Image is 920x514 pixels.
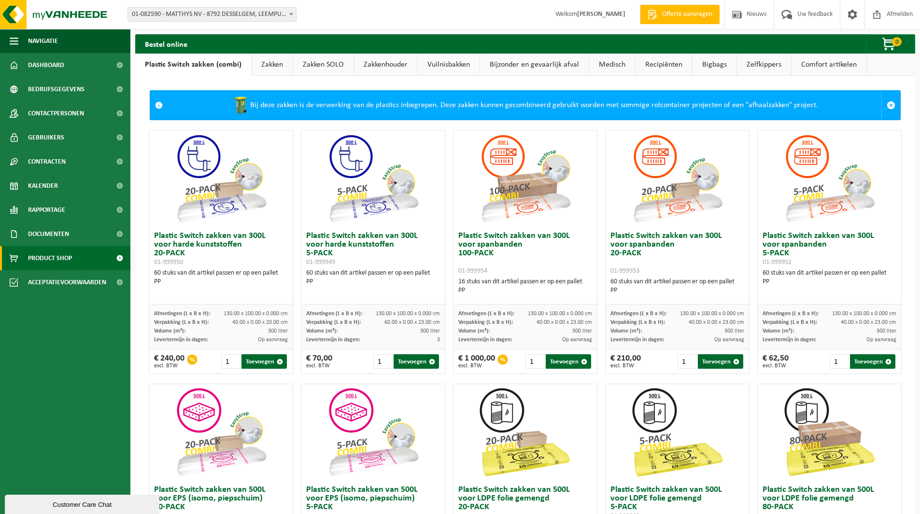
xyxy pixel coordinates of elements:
span: Levertermijn in dagen: [610,337,664,343]
span: Navigatie [28,29,58,53]
span: Op aanvraag [562,337,592,343]
img: 01-999953 [629,130,726,227]
span: 01-999950 [154,259,183,266]
span: Bedrijfsgegevens [28,77,85,101]
img: 01-999956 [173,384,269,481]
span: Contracten [28,150,66,174]
span: Levertermijn in dagen: [154,337,208,343]
span: Acceptatievoorwaarden [28,270,106,294]
a: Zakken SOLO [293,54,354,76]
span: Verpakking (L x B x H): [154,320,209,325]
button: Toevoegen [394,354,439,369]
span: Verpakking (L x B x H): [306,320,361,325]
span: Levertermijn in dagen: [458,337,512,343]
span: 3 [437,337,440,343]
span: 300 liter [572,328,592,334]
a: Zakkenhouder [354,54,417,76]
h3: Plastic Switch zakken van 300L voor spanbanden 20-PACK [610,232,744,275]
span: 40.00 x 0.00 x 20.00 cm [232,320,288,325]
span: Rapportage [28,198,65,222]
div: PP [610,286,744,295]
span: Kalender [28,174,58,198]
span: Afmetingen (L x B x H): [154,311,210,317]
div: 60 stuks van dit artikel passen er op een pallet [610,278,744,295]
button: 0 [866,34,914,54]
span: Offerte aanvragen [660,10,715,19]
img: 01-999963 [629,384,726,481]
button: Toevoegen [546,354,591,369]
h3: Plastic Switch zakken van 300L voor harde kunststoffen 20-PACK [154,232,288,266]
input: 1 [525,354,545,369]
span: 300 liter [268,328,288,334]
img: 01-999949 [325,130,422,227]
span: Afmetingen (L x B x H): [306,311,362,317]
h3: Plastic Switch zakken van 300L voor spanbanden 100-PACK [458,232,592,275]
input: 1 [678,354,697,369]
a: Plastic Switch zakken (combi) [135,54,251,76]
span: Afmetingen (L x B x H): [610,311,666,317]
span: excl. BTW [610,363,641,369]
span: 01-999952 [763,259,792,266]
button: Toevoegen [241,354,287,369]
div: PP [306,278,440,286]
span: Afmetingen (L x B x H): [458,311,514,317]
a: Bigbags [693,54,736,76]
div: PP [154,278,288,286]
a: Sluit melding [881,91,900,120]
span: Volume (m³): [763,328,794,334]
span: Dashboard [28,53,64,77]
img: 01-999964 [477,384,574,481]
span: Volume (m³): [610,328,642,334]
span: 130.00 x 100.00 x 0.000 cm [680,311,744,317]
span: Levertermijn in dagen: [306,337,360,343]
span: 60.00 x 0.00 x 23.00 cm [384,320,440,325]
iframe: chat widget [5,493,161,514]
span: 0 [892,37,902,46]
span: excl. BTW [763,363,789,369]
span: Volume (m³): [306,328,338,334]
input: 1 [373,354,393,369]
a: Zakken [252,54,293,76]
img: WB-0240-HPE-GN-50.png [231,96,250,115]
span: 01-999954 [458,267,487,275]
span: Op aanvraag [258,337,288,343]
span: 300 liter [877,328,896,334]
div: € 70,00 [306,354,332,369]
span: Volume (m³): [154,328,185,334]
h2: Bestel online [135,34,197,53]
div: 60 stuks van dit artikel passen er op een pallet [154,269,288,286]
span: 300 liter [420,328,440,334]
span: 01-999949 [306,259,335,266]
div: 60 stuks van dit artikel passen er op een pallet [763,269,896,286]
div: € 62,50 [763,354,789,369]
a: Recipiënten [636,54,692,76]
span: excl. BTW [458,363,495,369]
span: Levertermijn in dagen: [763,337,816,343]
a: Medisch [589,54,635,76]
input: 1 [830,354,849,369]
div: € 210,00 [610,354,641,369]
span: Product Shop [28,246,72,270]
img: 01-999954 [477,130,574,227]
h3: Plastic Switch zakken van 300L voor spanbanden 5-PACK [763,232,896,266]
span: Afmetingen (L x B x H): [763,311,819,317]
div: 60 stuks van dit artikel passen er op een pallet [306,269,440,286]
span: 130.00 x 100.00 x 0.000 cm [832,311,896,317]
input: 1 [221,354,241,369]
img: 01-999955 [325,384,422,481]
span: Verpakking (L x B x H): [763,320,817,325]
span: 40.00 x 0.00 x 23.00 cm [537,320,592,325]
span: Op aanvraag [866,337,896,343]
button: Toevoegen [850,354,895,369]
a: Offerte aanvragen [640,5,720,24]
span: Verpakking (L x B x H): [610,320,665,325]
span: excl. BTW [306,363,332,369]
button: Toevoegen [698,354,743,369]
span: 40.00 x 0.00 x 23.00 cm [841,320,896,325]
div: 16 stuks van dit artikel passen er op een pallet [458,278,592,295]
span: 01-082590 - MATTHYS NV - 8792 DESSELGEM, LEEMPUTSTRAAT 75 [128,8,296,21]
span: Documenten [28,222,69,246]
img: 01-999952 [781,130,878,227]
a: Zelfkippers [737,54,791,76]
